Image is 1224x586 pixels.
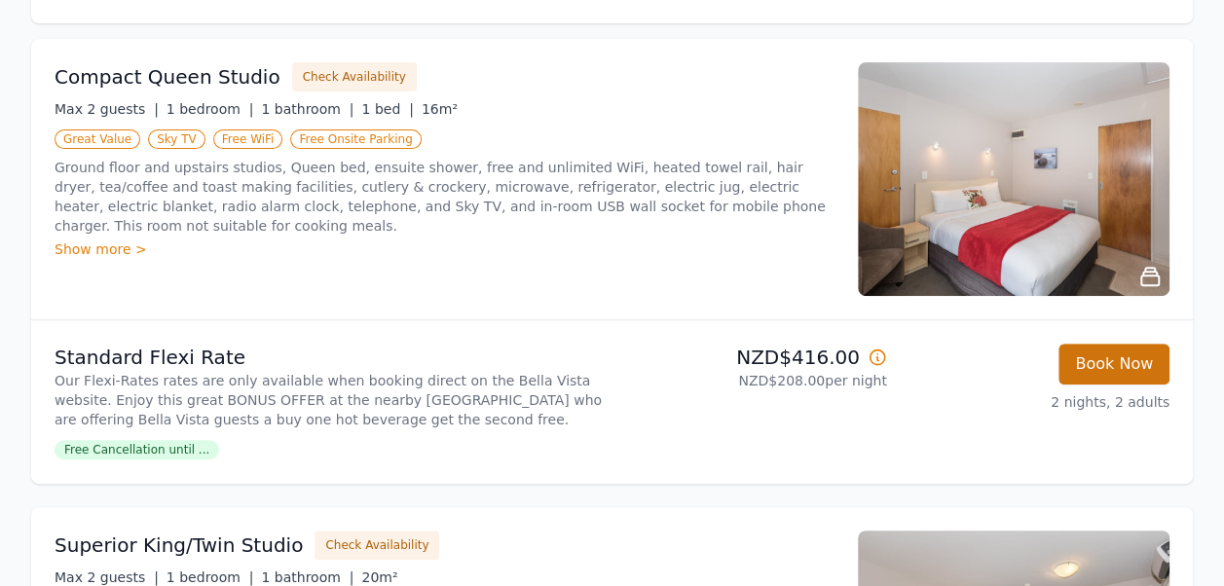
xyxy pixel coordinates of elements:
span: 1 bathroom | [261,101,353,117]
p: Standard Flexi Rate [55,344,605,371]
span: 16m² [422,101,458,117]
button: Check Availability [292,62,417,92]
div: Show more > [55,239,835,259]
span: Max 2 guests | [55,101,159,117]
button: Book Now [1058,344,1169,385]
span: 1 bed | [361,101,413,117]
span: Free Cancellation until ... [55,440,219,459]
span: 1 bedroom | [167,569,254,585]
span: Great Value [55,129,140,149]
span: 1 bathroom | [261,569,353,585]
span: Free WiFi [213,129,283,149]
button: Check Availability [315,531,439,560]
span: Free Onsite Parking [290,129,421,149]
span: 1 bedroom | [167,101,254,117]
span: Max 2 guests | [55,569,159,585]
span: Sky TV [148,129,205,149]
p: NZD$416.00 [620,344,887,371]
p: NZD$208.00 per night [620,371,887,390]
h3: Compact Queen Studio [55,63,280,91]
p: 2 nights, 2 adults [903,392,1169,412]
p: Ground floor and upstairs studios, Queen bed, ensuite shower, free and unlimited WiFi, heated tow... [55,158,835,236]
span: 20m² [361,569,397,585]
h3: Superior King/Twin Studio [55,531,303,559]
p: Our Flexi-Rates rates are only available when booking direct on the Bella Vista website. Enjoy th... [55,371,605,429]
